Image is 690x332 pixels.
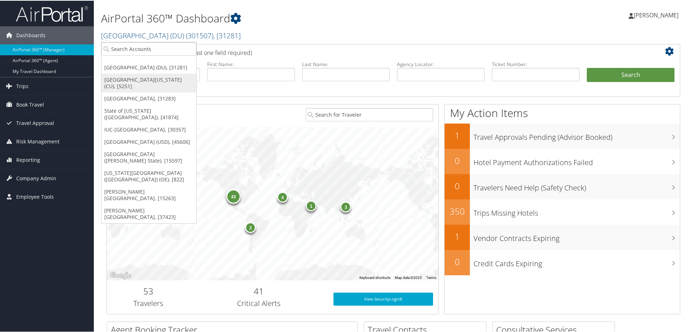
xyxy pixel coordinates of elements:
button: Keyboard shortcuts [359,275,390,280]
a: [GEOGRAPHIC_DATA] (DU), [31281] [101,61,196,73]
a: 0Credit Cards Expiring [445,249,680,275]
span: [PERSON_NAME] [634,10,678,18]
a: 0Travelers Need Help (Safety Check) [445,173,680,199]
label: Last Name: [302,60,390,67]
span: Travel Approval [16,113,54,131]
h2: 41 [195,284,323,297]
a: [GEOGRAPHIC_DATA] (USD), [45606] [101,135,196,147]
h1: AirPortal 360™ Dashboard [101,10,491,25]
h2: 53 [112,284,184,297]
img: airportal-logo.png [16,5,88,22]
h3: Travelers [112,298,184,308]
h2: 350 [445,204,470,217]
h1: My Action Items [445,105,680,120]
a: [US_STATE][GEOGRAPHIC_DATA] ([GEOGRAPHIC_DATA]) (OE), [822] [101,166,196,185]
a: 350Trips Missing Hotels [445,199,680,224]
h2: 1 [445,230,470,242]
label: Ticket Number: [492,60,580,67]
h3: Critical Alerts [195,298,323,308]
span: Trips [16,77,29,95]
span: Company Admin [16,169,56,187]
h3: Vendor Contracts Expiring [473,229,680,243]
h2: 0 [445,179,470,191]
h3: Travel Approvals Pending (Advisor Booked) [473,128,680,142]
a: 1Vendor Contracts Expiring [445,224,680,249]
a: [PERSON_NAME][GEOGRAPHIC_DATA], [37423] [101,204,196,223]
h3: Travelers Need Help (Safety Check) [473,178,680,192]
span: Map data ©2025 [395,275,422,279]
h2: 1 [445,129,470,141]
a: [GEOGRAPHIC_DATA] ([PERSON_NAME] State), [15597] [101,147,196,166]
img: Google [109,270,132,280]
div: 2 [245,221,256,232]
span: Dashboards [16,26,45,44]
a: [GEOGRAPHIC_DATA], [31283] [101,92,196,104]
span: Book Travel [16,95,44,113]
button: Search [587,67,674,82]
h3: Trips Missing Hotels [473,204,680,217]
input: Search for Traveler [306,107,433,121]
a: [PERSON_NAME] [629,4,686,25]
a: [GEOGRAPHIC_DATA][US_STATE] (CU), [5251] [101,73,196,92]
a: 0Hotel Payment Authorizations Failed [445,148,680,173]
a: [PERSON_NAME][GEOGRAPHIC_DATA], [15263] [101,185,196,204]
label: Agency Locator: [397,60,485,67]
a: Open this area in Google Maps (opens a new window) [109,270,132,280]
span: Reporting [16,150,40,168]
h3: Hotel Payment Authorizations Failed [473,153,680,167]
span: Employee Tools [16,187,54,205]
a: IUC-[GEOGRAPHIC_DATA], [30357] [101,123,196,135]
span: (at least one field required) [183,48,252,56]
a: [GEOGRAPHIC_DATA] (DU) [101,30,241,40]
h2: Airtinerary Lookup [112,45,627,57]
span: ( 301507 ) [186,30,213,40]
label: First Name: [207,60,295,67]
a: State of [US_STATE] ([GEOGRAPHIC_DATA]), [41874] [101,104,196,123]
h3: Credit Cards Expiring [473,254,680,268]
span: , [ 31281 ] [213,30,241,40]
input: Search Accounts [101,42,196,55]
a: View SecurityLogic® [333,292,433,305]
div: 43 [226,189,240,203]
div: 1 [306,199,316,210]
div: 3 [340,201,351,212]
div: 4 [277,191,288,202]
h2: 0 [445,255,470,267]
h2: 0 [445,154,470,166]
a: 1Travel Approvals Pending (Advisor Booked) [445,123,680,148]
span: Risk Management [16,132,60,150]
a: Terms (opens in new tab) [426,275,436,279]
